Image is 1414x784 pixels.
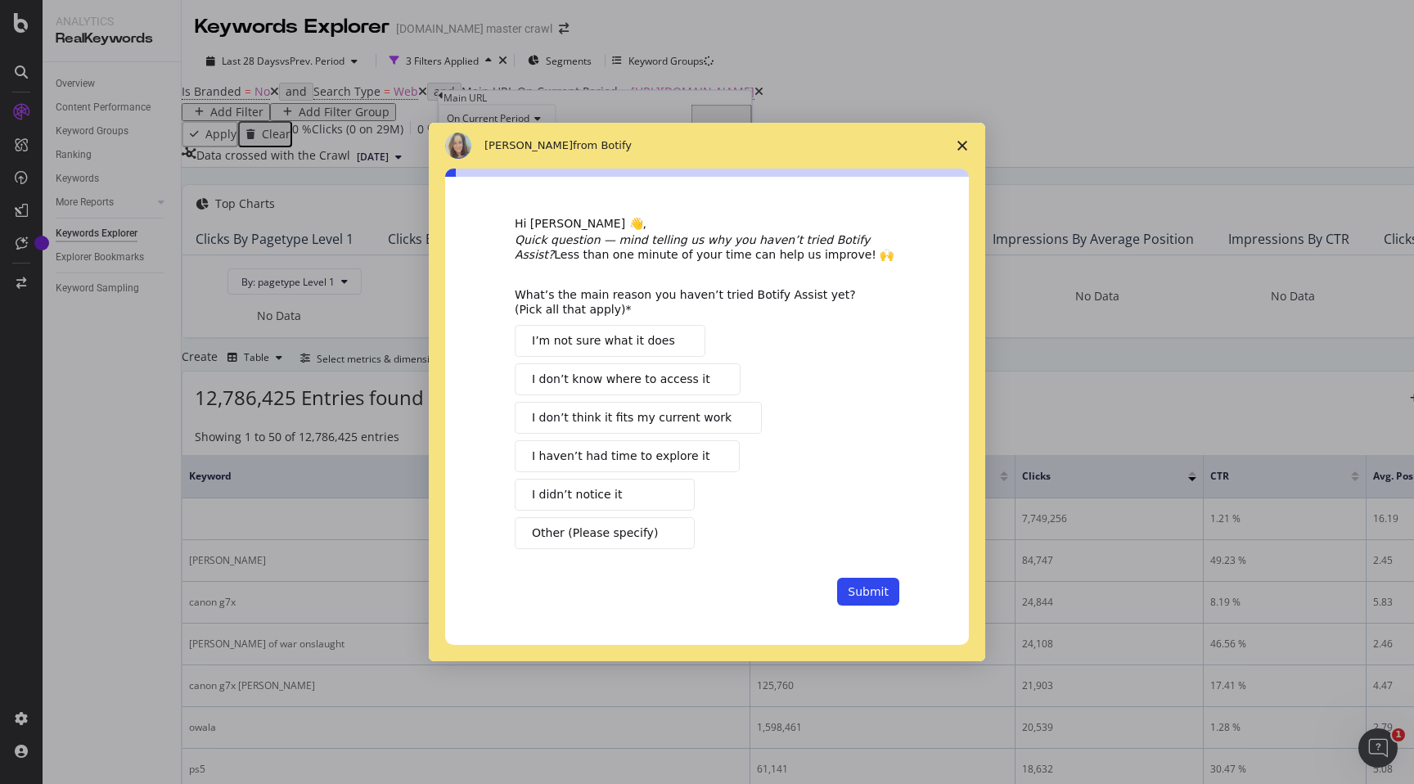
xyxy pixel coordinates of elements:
span: Other (Please specify) [532,525,658,542]
i: Quick question — mind telling us why you haven’t tried Botify Assist? [515,233,870,261]
span: I didn’t notice it [532,486,622,503]
button: I didn’t notice it [515,479,695,511]
span: I don’t know where to access it [532,371,710,388]
button: I don’t know where to access it [515,363,741,395]
button: Other (Please specify) [515,517,695,549]
button: I don’t think it fits my current work [515,402,762,434]
span: Close survey [939,123,985,169]
button: Submit [837,578,899,606]
span: I haven’t had time to explore it [532,448,709,465]
div: Hi [PERSON_NAME] 👋, [515,216,899,232]
img: Profile image for Colleen [445,133,471,159]
span: I don’t think it fits my current work [532,409,732,426]
span: [PERSON_NAME] [484,139,573,151]
div: What’s the main reason you haven’t tried Botify Assist yet? (Pick all that apply) [515,287,875,317]
span: I’m not sure what it does [532,332,675,349]
button: I’m not sure what it does [515,325,705,357]
div: Less than one minute of your time can help us improve! 🙌 [515,232,899,262]
button: I haven’t had time to explore it [515,440,740,472]
span: from Botify [573,139,632,151]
